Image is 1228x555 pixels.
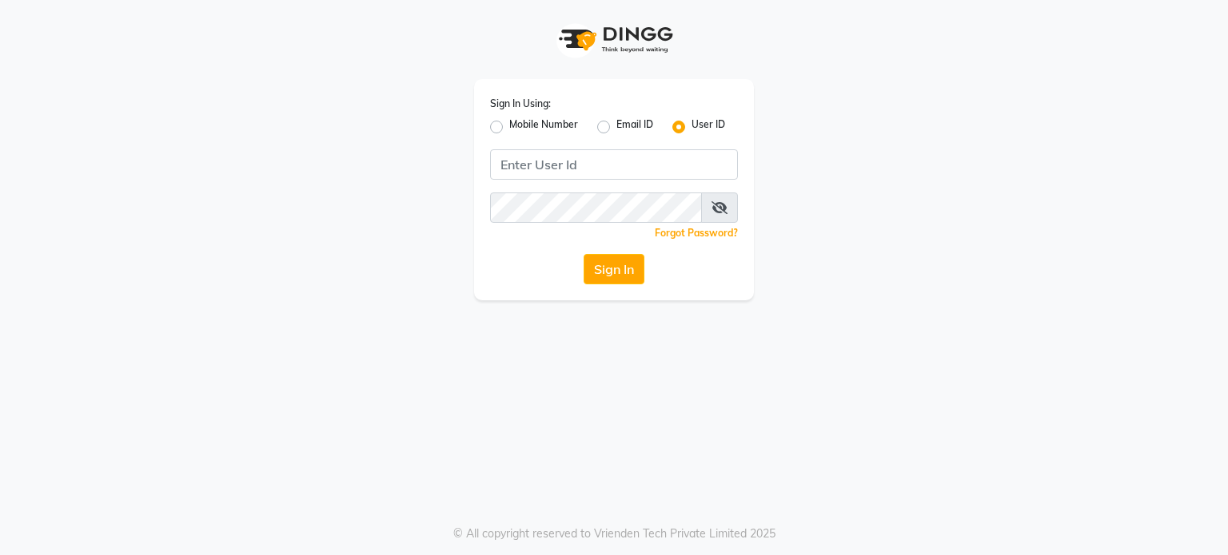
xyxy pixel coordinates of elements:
[616,117,653,137] label: Email ID
[550,16,678,63] img: logo1.svg
[490,149,738,180] input: Username
[692,117,725,137] label: User ID
[509,117,578,137] label: Mobile Number
[490,192,702,223] input: Username
[655,227,738,239] a: Forgot Password?
[490,97,551,111] label: Sign In Using:
[584,254,644,284] button: Sign In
